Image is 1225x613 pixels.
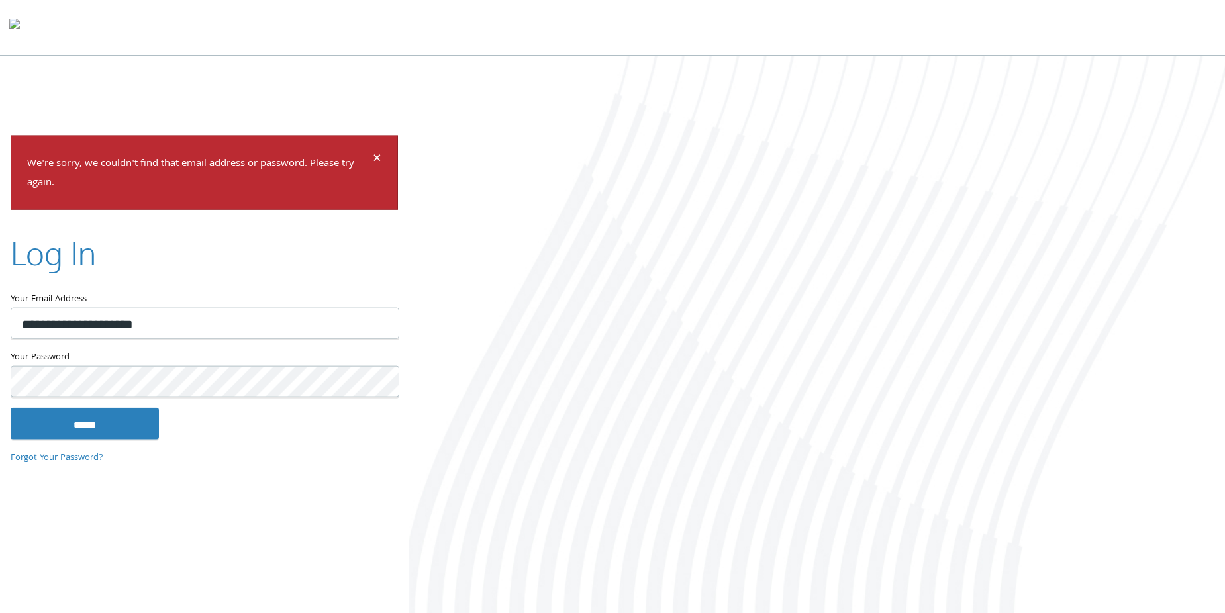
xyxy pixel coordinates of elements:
[11,451,103,465] a: Forgot Your Password?
[373,152,381,168] button: Dismiss alert
[373,147,381,173] span: ×
[9,14,20,40] img: todyl-logo-dark.svg
[11,230,96,275] h2: Log In
[11,349,398,365] label: Your Password
[27,155,371,193] p: We're sorry, we couldn't find that email address or password. Please try again.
